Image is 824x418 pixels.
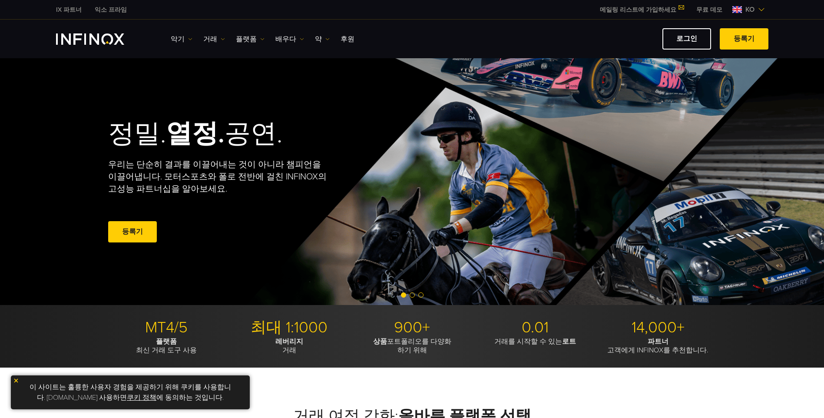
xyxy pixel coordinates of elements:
[354,337,470,355] p: 포트폴리오를 다양화 하기 위해
[742,4,758,15] span: KO
[166,118,225,149] strong: 열정.
[108,159,327,195] p: 우리는 단순히 결과를 이끌어내는 것이 아니라 챔피언을 이끌어냅니다. 모터스포츠와 폴로 전반에 걸친 INFINOX의 고성능 파트너십을 알아보세요.
[108,337,225,355] p: 최신 거래 도구 사용
[720,28,768,50] a: 등록기
[108,221,157,242] a: 등록기
[13,378,19,384] img: 노란색 닫기 아이콘
[122,227,143,236] font: 등록기
[648,337,668,346] strong: 파트너
[593,6,690,13] a: 메일링 리스트에 가입하세요
[203,34,225,44] a: 거래
[373,337,387,346] strong: 상품
[88,5,133,14] a: 인피녹스
[231,318,347,337] p: 최대 1:1000
[315,34,330,44] a: 약
[600,318,716,337] p: 14,000+
[127,393,156,402] a: 쿠키 정책
[171,34,185,44] font: 악기
[171,34,192,44] a: 악기
[401,292,406,298] span: Go to slide 1
[203,34,217,44] font: 거래
[275,34,304,44] a: 배우다
[108,318,225,337] p: MT4/5
[562,337,576,346] strong: 로트
[354,318,470,337] p: 900+
[600,337,716,355] p: 고객에게 INFINOX를 추천합니다.
[108,118,382,150] h2: 정밀. 공연.
[156,337,177,346] strong: 플랫폼
[410,292,415,298] span: Go to slide 2
[315,34,322,44] font: 약
[30,383,231,402] font: 이 사이트는 훌륭한 사용자 경험을 제공하기 위해 쿠키를 사용합니다. [DOMAIN_NAME] 사용하면 에 동의하는 것입니다.
[56,33,145,45] a: INFINOX 로고
[236,34,257,44] font: 플랫폼
[341,34,354,44] a: 후원
[275,337,303,346] strong: 레버리지
[734,34,755,43] font: 등록기
[477,337,593,346] p: 거래를 시작할 수 있는
[231,337,347,355] p: 거래
[275,34,296,44] font: 배우다
[418,292,424,298] span: Go to slide 3
[690,5,729,14] a: 인피녹스 메뉴
[662,28,711,50] a: 로그인
[477,318,593,337] p: 0.01
[600,6,676,13] font: 메일링 리스트에 가입하세요
[50,5,88,14] a: 인피녹스
[236,34,265,44] a: 플랫폼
